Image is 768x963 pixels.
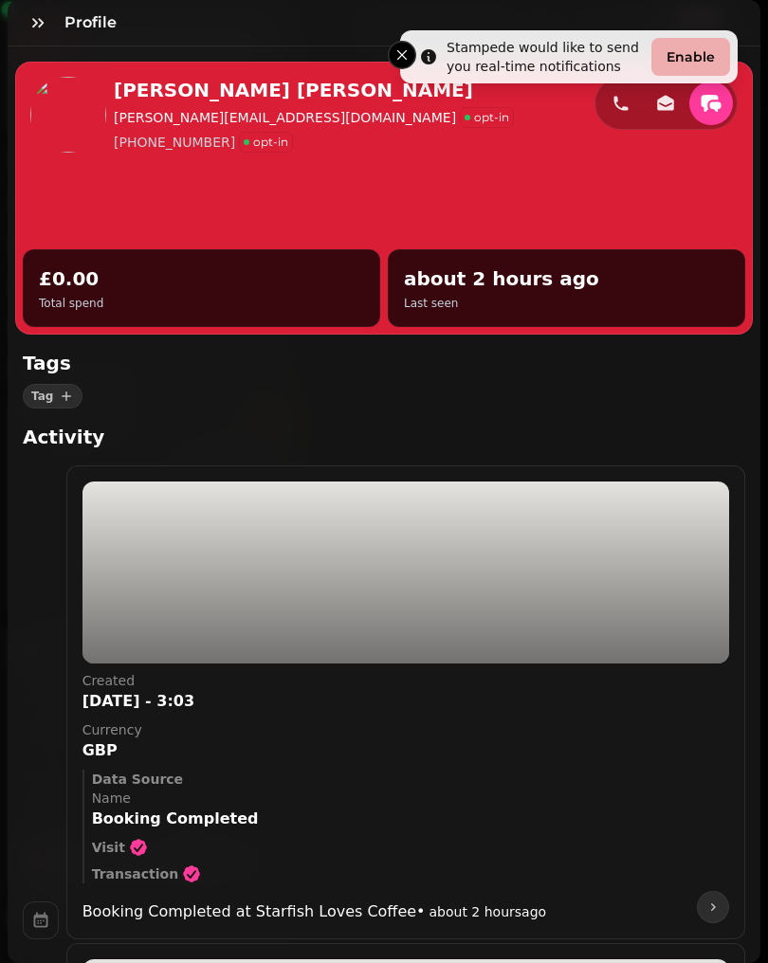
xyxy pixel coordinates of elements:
[39,265,103,292] h2: £0.00
[23,350,387,376] h2: Tags
[114,77,478,103] h2: [PERSON_NAME] [PERSON_NAME]
[92,838,125,857] p: visit
[114,133,235,152] p: [PHONE_NUMBER]
[39,296,103,311] p: Total spend
[430,904,547,919] time: about 2 hours ago
[82,900,426,923] p: Booking Completed at Starfish Loves Coffee •
[253,135,288,150] p: opt-in
[82,690,729,713] p: [DATE] - 3:03
[30,77,106,153] img: aHR0cHM6Ly93d3cuZ3JhdmF0YXIuY29tL2F2YXRhci9lMTVjZTRjODFkMGQxZTM1MmFlYzk0ZGI5ZGNhYjRkNz9zPTE1MCZkP...
[92,770,729,789] p: data source
[689,82,733,125] button: reply
[404,265,599,292] h2: about 2 hours ago
[64,11,124,34] h3: Profile
[474,110,509,125] p: opt-in
[114,108,456,127] p: [PERSON_NAME][EMAIL_ADDRESS][DOMAIN_NAME]
[82,739,729,762] p: GBP
[23,424,387,450] h2: Activity
[92,864,179,883] p: transaction
[92,789,729,808] p: name
[31,391,53,402] span: Tag
[82,671,729,690] p: created
[82,720,729,739] p: currency
[92,808,729,830] p: Booking Completed
[23,384,82,409] button: Tag
[404,296,599,311] p: Last seen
